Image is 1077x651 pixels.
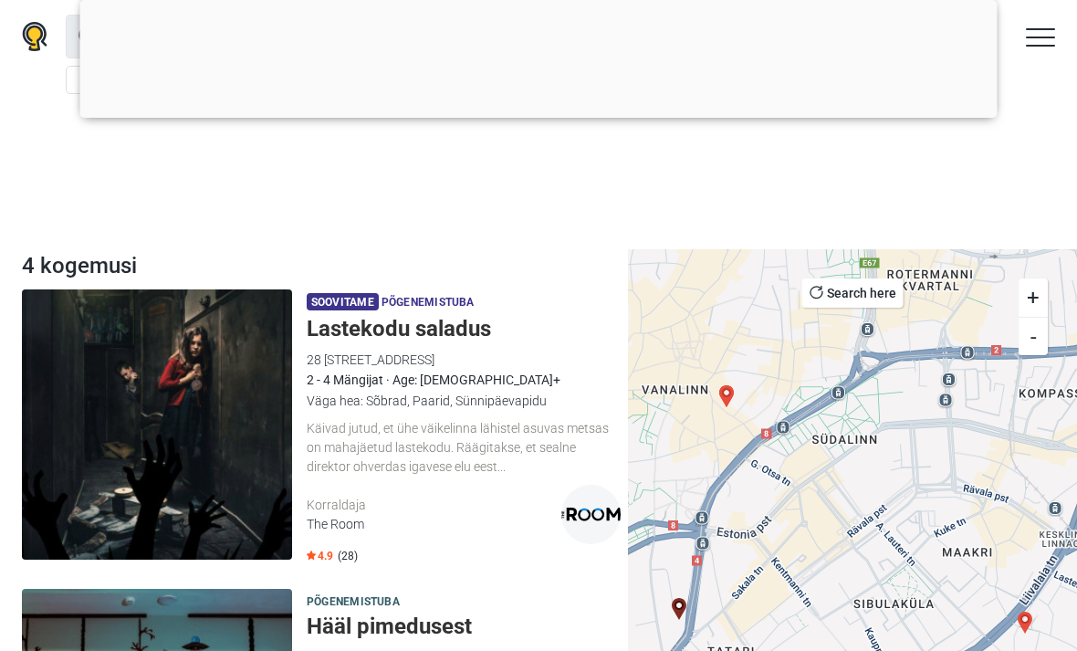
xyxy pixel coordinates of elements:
[307,551,316,560] img: Star
[307,515,561,534] div: The Room
[338,549,358,563] span: (28)
[708,378,745,415] div: Red Alert
[307,614,621,640] h5: Hääl pimedusest
[307,593,400,613] span: Põgenemistuba
[1007,604,1043,641] div: Hääl pimedusest
[22,289,292,560] img: Lastekodu saladus
[307,391,621,411] div: Väga hea: Sõbrad, Paarid, Sünnipäevapidu
[15,249,628,282] div: 4 kogemusi
[1019,317,1048,355] button: -
[22,22,47,51] img: Nowescape logo
[307,350,621,370] div: 28 [STREET_ADDRESS]
[307,316,621,342] h5: Lastekodu saladus
[561,485,621,544] img: The Room
[307,293,379,310] span: Soovitame
[66,66,145,94] button: Kuupäev
[307,370,621,390] div: 2 - 4 Mängijat · Age: [DEMOGRAPHIC_DATA]+
[307,419,621,476] div: Käivad jutud, et ühe väikelinna lähistel asuvas metsas on mahajäetud lastekodu. Räägitakse, et se...
[1019,278,1048,317] button: +
[802,278,904,308] button: Search here
[66,15,431,58] input: proovi “Tallinn”
[382,293,475,313] span: Põgenemistuba
[307,549,333,563] span: 4.9
[661,591,697,627] div: Lastekodu saladus
[307,496,561,515] div: Korraldaja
